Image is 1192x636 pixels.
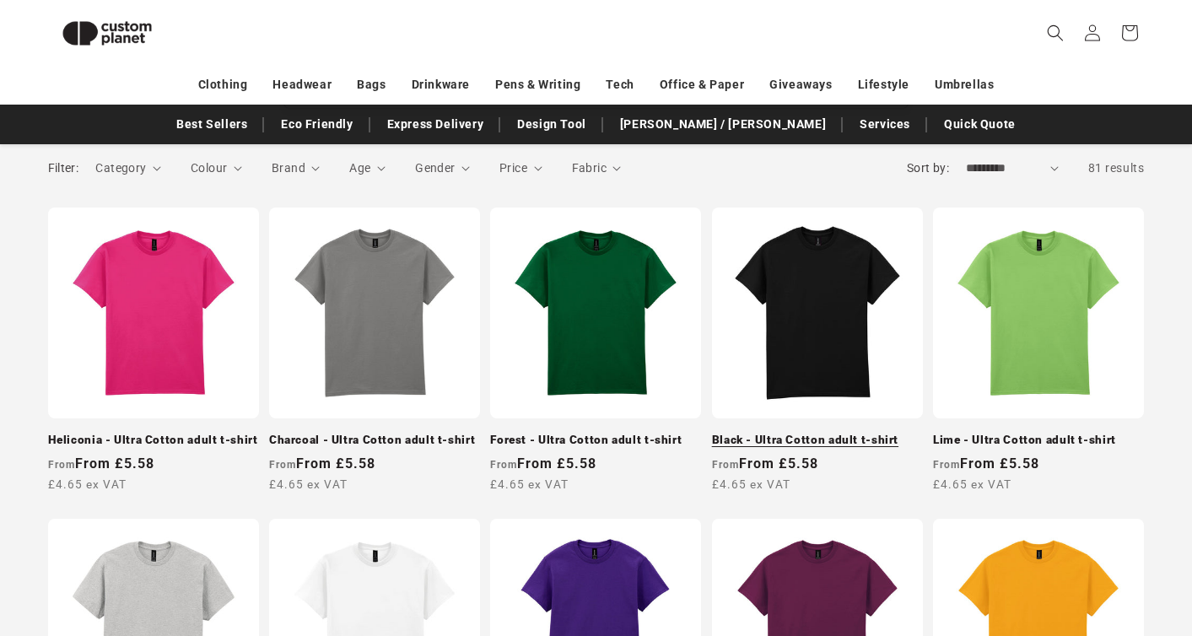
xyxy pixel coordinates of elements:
a: [PERSON_NAME] / [PERSON_NAME] [612,110,834,139]
summary: Fabric (0 selected) [572,159,622,177]
span: Brand [272,161,305,175]
img: Custom Planet [48,7,166,60]
a: Lime - Ultra Cotton adult t-shirt [933,433,1144,448]
iframe: Chat Widget [903,454,1192,636]
label: Sort by: [907,161,949,175]
a: Forest - Ultra Cotton adult t-shirt [490,433,701,448]
a: Design Tool [509,110,595,139]
h2: Filter: [48,159,79,177]
span: Gender [415,161,455,175]
summary: Age (0 selected) [349,159,386,177]
a: Lifestyle [858,70,909,100]
a: Giveaways [769,70,832,100]
span: 81 results [1088,161,1145,175]
span: Price [499,161,527,175]
a: Eco Friendly [272,110,361,139]
a: Bags [357,70,386,100]
a: Black - Ultra Cotton adult t-shirt [712,433,923,448]
a: Best Sellers [168,110,256,139]
a: Drinkware [412,70,470,100]
a: Express Delivery [379,110,493,139]
summary: Search [1037,14,1074,51]
a: Tech [606,70,634,100]
summary: Brand (0 selected) [272,159,321,177]
span: Fabric [572,161,607,175]
summary: Category (0 selected) [95,159,161,177]
a: Umbrellas [935,70,994,100]
a: Charcoal - Ultra Cotton adult t-shirt [269,433,480,448]
a: Heliconia - Ultra Cotton adult t-shirt [48,433,259,448]
summary: Price [499,159,542,177]
a: Pens & Writing [495,70,580,100]
a: Clothing [198,70,248,100]
span: Colour [191,161,227,175]
a: Headwear [272,70,332,100]
summary: Colour (0 selected) [191,159,242,177]
a: Quick Quote [936,110,1024,139]
span: Age [349,161,370,175]
a: Office & Paper [660,70,744,100]
span: Category [95,161,146,175]
summary: Gender (0 selected) [415,159,470,177]
a: Services [851,110,919,139]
